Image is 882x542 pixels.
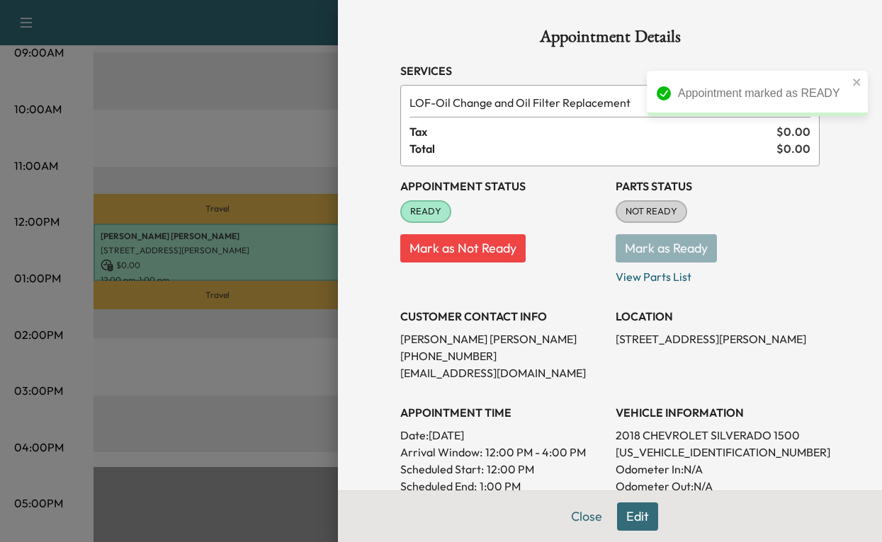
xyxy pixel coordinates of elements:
p: Scheduled Start: [400,461,484,478]
span: Total [409,140,776,157]
h3: Services [400,62,820,79]
p: Odometer In: N/A [616,461,820,478]
button: Mark as Not Ready [400,234,526,263]
span: NOT READY [617,204,686,219]
p: [PERSON_NAME] [PERSON_NAME] [400,330,604,347]
p: Date: [DATE] [400,427,604,444]
p: Arrival Window: [400,444,604,461]
p: View Parts List [616,263,820,285]
span: $ 0.00 [776,140,810,157]
p: [PHONE_NUMBER] [400,347,604,364]
p: 12:00 PM [487,461,534,478]
div: Appointment marked as READY [678,85,848,102]
span: 12:00 PM - 4:00 PM [485,444,586,461]
p: Odometer Out: N/A [616,478,820,495]
p: Scheduled End: [400,478,477,495]
p: [STREET_ADDRESS][PERSON_NAME] [616,330,820,347]
h3: CUSTOMER CONTACT INFO [400,308,604,325]
h1: Appointment Details [400,28,820,51]
h3: VEHICLE INFORMATION [616,404,820,421]
p: 2018 CHEVROLET SILVERADO 1500 [616,427,820,444]
button: Close [562,502,611,531]
span: Oil Change and Oil Filter Replacement [409,94,771,111]
span: $ 0.00 [776,123,810,140]
p: 1:00 PM [480,478,521,495]
span: READY [402,204,450,219]
h3: Appointment Status [400,178,604,195]
h3: LOCATION [616,308,820,325]
button: Edit [617,502,658,531]
span: Tax [409,123,776,140]
p: [US_VEHICLE_IDENTIFICATION_NUMBER] [616,444,820,461]
button: close [852,76,862,88]
h3: Parts Status [616,178,820,195]
p: [EMAIL_ADDRESS][DOMAIN_NAME] [400,364,604,381]
h3: APPOINTMENT TIME [400,404,604,421]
